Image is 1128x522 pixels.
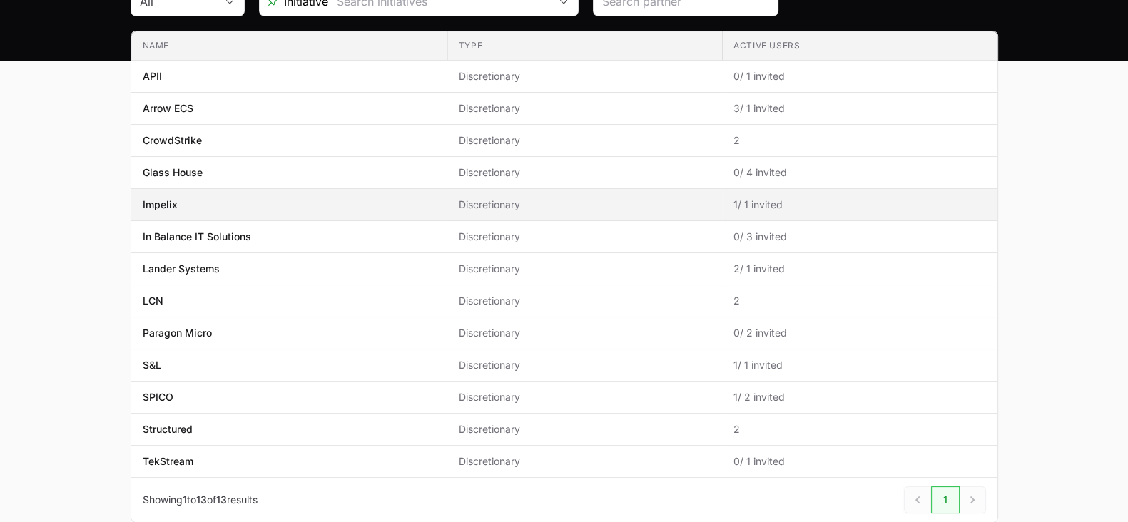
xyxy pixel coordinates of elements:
[143,390,173,404] p: SPICO
[733,101,985,116] span: 3 / 1 invited
[733,165,985,180] span: 0 / 4 invited
[459,133,711,148] span: Discretionary
[196,493,207,506] span: 13
[143,69,162,83] p: APII
[722,31,997,61] th: Active Users
[459,165,711,180] span: Discretionary
[143,101,193,116] p: Arrow ECS
[733,262,985,276] span: 2 / 1 invited
[459,230,711,244] span: Discretionary
[931,486,960,513] a: 1
[733,69,985,83] span: 0 / 1 invited
[143,133,202,148] p: CrowdStrike
[459,358,711,372] span: Discretionary
[733,230,985,244] span: 0 / 3 invited
[733,133,985,148] span: 2
[143,165,203,180] p: Glass House
[459,69,711,83] span: Discretionary
[143,294,163,308] p: LCN
[733,326,985,340] span: 0 / 2 invited
[733,294,985,308] span: 2
[143,230,251,244] p: In Balance IT Solutions
[459,101,711,116] span: Discretionary
[459,422,711,436] span: Discretionary
[143,454,193,469] p: TekStream
[131,31,447,61] th: Name
[143,422,193,436] p: Structured
[459,294,711,308] span: Discretionary
[459,454,711,469] span: Discretionary
[459,390,711,404] span: Discretionary
[733,454,985,469] span: 0 / 1 invited
[447,31,722,61] th: Type
[459,262,711,276] span: Discretionary
[216,493,227,506] span: 13
[143,326,212,340] p: Paragon Micro
[733,198,985,212] span: 1 / 1 invited
[143,198,178,212] p: Impelix
[143,262,220,276] p: Lander Systems
[459,326,711,340] span: Discretionary
[733,358,985,372] span: 1 / 1 invited
[733,390,985,404] span: 1 / 2 invited
[183,493,187,506] span: 1
[733,422,985,436] span: 2
[143,493,258,507] p: Showing to of results
[459,198,711,212] span: Discretionary
[143,358,161,372] p: S&L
